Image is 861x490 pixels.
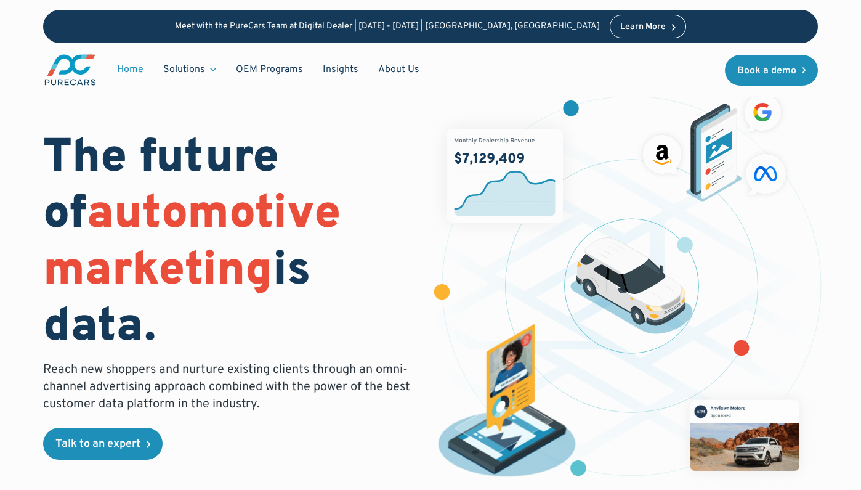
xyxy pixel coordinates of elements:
img: illustration of a vehicle [570,237,693,335]
a: main [43,53,97,87]
a: OEM Programs [226,58,313,81]
div: Talk to an expert [55,439,140,450]
a: Talk to an expert [43,428,163,460]
img: persona of a buyer [428,324,586,481]
img: ads on social media and advertising partners [637,89,791,202]
div: Solutions [163,63,205,76]
span: automotive marketing [43,186,341,301]
p: Reach new shoppers and nurture existing clients through an omni-channel advertising approach comb... [43,361,416,413]
img: mockup of facebook post [675,385,814,486]
div: Book a demo [737,66,796,76]
a: Book a demo [725,55,819,86]
a: Insights [313,58,368,81]
div: Learn More [620,23,666,31]
h1: The future of is data. [43,131,416,356]
img: purecars logo [43,53,97,87]
a: About Us [368,58,429,81]
a: Learn More [610,15,686,38]
a: Home [107,58,153,81]
img: chart showing monthly dealership revenue of $7m [447,129,564,223]
p: Meet with the PureCars Team at Digital Dealer | [DATE] - [DATE] | [GEOGRAPHIC_DATA], [GEOGRAPHIC_... [175,22,600,32]
div: Solutions [153,58,226,81]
